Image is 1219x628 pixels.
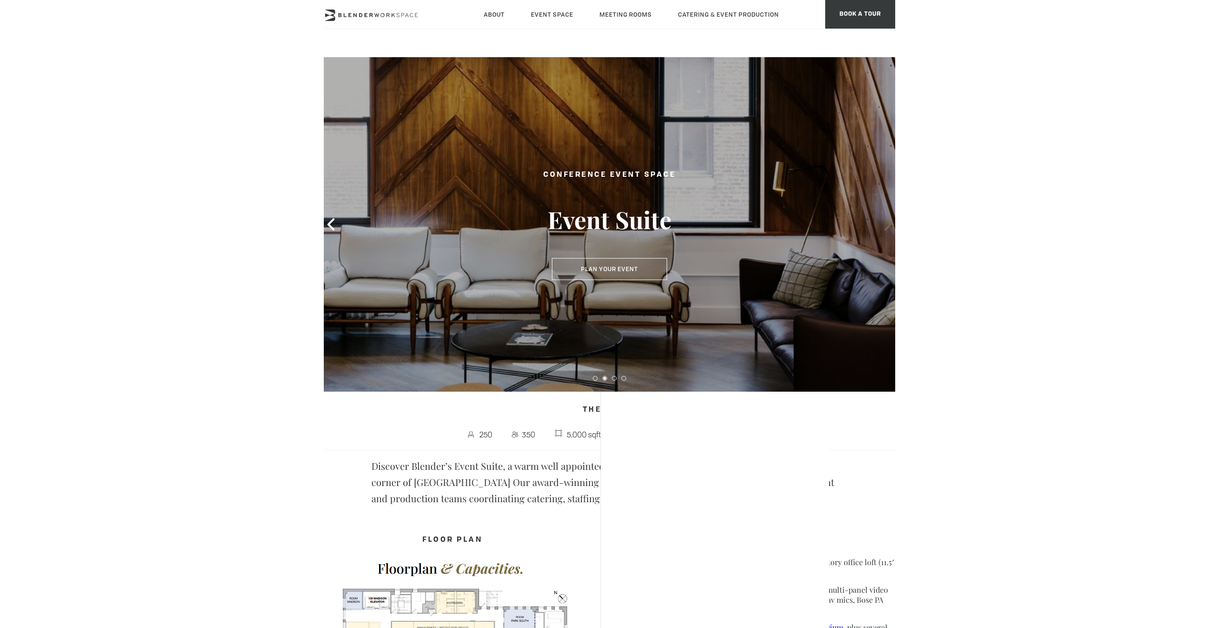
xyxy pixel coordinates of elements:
[520,427,538,442] span: 350
[500,169,719,181] h2: Conference Event Space
[371,458,848,506] p: Discover Blender’s Event Suite, a warm well appointed corporate event space conveniently located ...
[324,401,895,419] h4: The Space
[324,531,581,549] h4: FLOOR PLAN
[564,427,603,442] span: 5,000 sqft
[477,427,495,442] span: 250
[552,258,667,280] button: Plan Your Event
[500,205,719,234] h3: Event Suite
